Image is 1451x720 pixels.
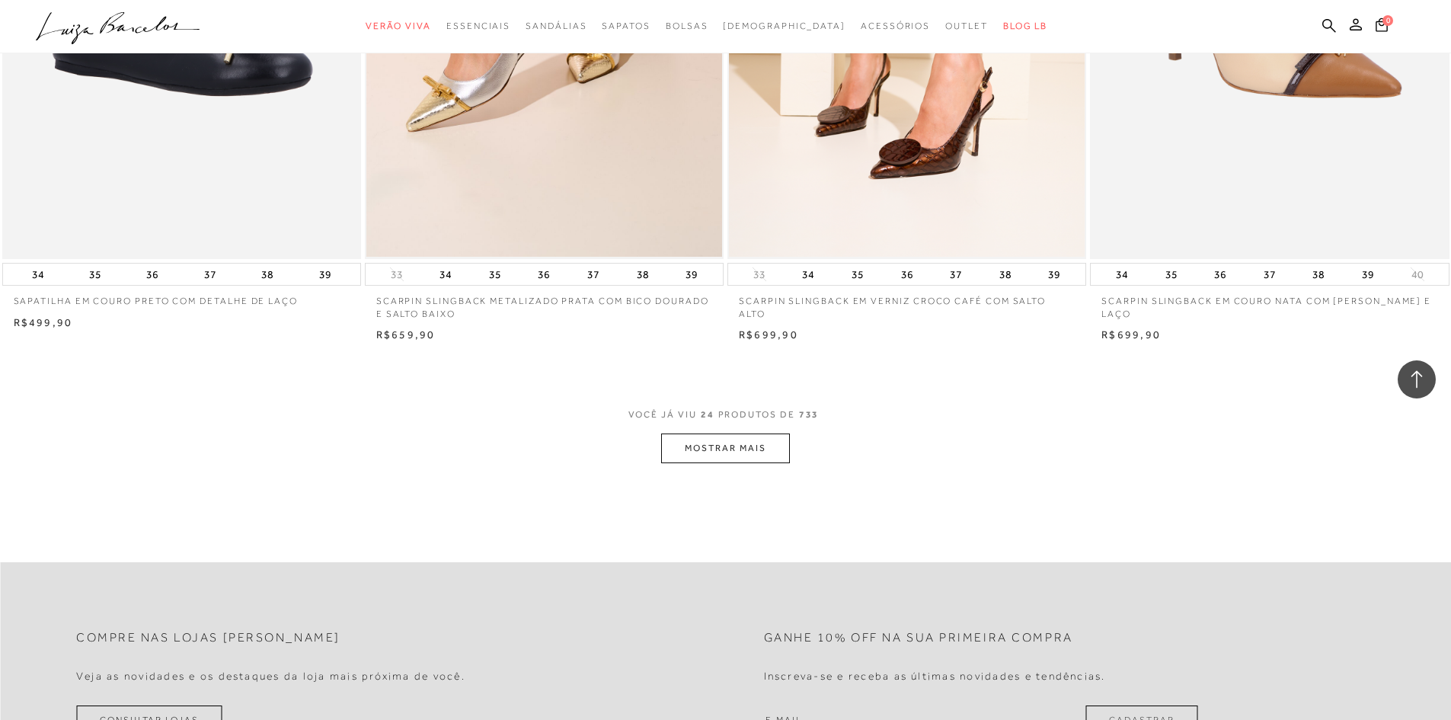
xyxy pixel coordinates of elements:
[861,12,930,40] a: noSubCategoriesText
[366,21,431,31] span: Verão Viva
[764,670,1106,683] h4: Inscreva-se e receba as últimas novidades e tendências.
[1371,17,1392,37] button: 0
[1044,264,1065,285] button: 39
[365,286,724,321] a: SCARPIN SLINGBACK METALIZADO PRATA COM BICO DOURADO E SALTO BAIXO
[1308,264,1329,285] button: 38
[723,12,845,40] a: noSubCategoriesText
[945,264,967,285] button: 37
[446,21,510,31] span: Essenciais
[739,328,798,341] span: R$699,90
[366,12,431,40] a: noSubCategoriesText
[749,267,770,282] button: 33
[435,264,456,285] button: 34
[797,264,819,285] button: 34
[526,21,586,31] span: Sandálias
[666,21,708,31] span: Bolsas
[315,264,336,285] button: 39
[995,264,1016,285] button: 38
[1407,267,1428,282] button: 40
[1259,264,1280,285] button: 37
[1210,264,1231,285] button: 36
[484,264,506,285] button: 35
[376,328,436,341] span: R$659,90
[661,434,789,463] button: MOSTRAR MAIS
[632,264,654,285] button: 38
[1357,264,1379,285] button: 39
[681,264,702,285] button: 39
[602,12,650,40] a: noSubCategoriesText
[896,264,918,285] button: 36
[1382,15,1393,26] span: 0
[533,264,555,285] button: 36
[602,21,650,31] span: Sapatos
[945,12,988,40] a: noSubCategoriesText
[142,264,163,285] button: 36
[945,21,988,31] span: Outlet
[1090,286,1449,321] a: SCARPIN SLINGBACK EM COURO NATA COM [PERSON_NAME] E LAÇO
[257,264,278,285] button: 38
[200,264,221,285] button: 37
[666,12,708,40] a: noSubCategoriesText
[1161,264,1182,285] button: 35
[847,264,868,285] button: 35
[1003,12,1047,40] a: BLOG LB
[85,264,106,285] button: 35
[27,264,49,285] button: 34
[76,670,465,683] h4: Veja as novidades e os destaques da loja mais próxima de você.
[799,409,820,420] span: 733
[628,409,823,420] span: VOCÊ JÁ VIU PRODUTOS DE
[386,267,407,282] button: 33
[446,12,510,40] a: noSubCategoriesText
[701,409,714,420] span: 24
[2,286,361,308] a: SAPATILHA EM COURO PRETO COM DETALHE DE LAÇO
[1101,328,1161,341] span: R$699,90
[1003,21,1047,31] span: BLOG LB
[723,21,845,31] span: [DEMOGRAPHIC_DATA]
[861,21,930,31] span: Acessórios
[583,264,604,285] button: 37
[526,12,586,40] a: noSubCategoriesText
[1111,264,1133,285] button: 34
[76,631,340,645] h2: Compre nas lojas [PERSON_NAME]
[14,316,73,328] span: R$499,90
[727,286,1086,321] a: SCARPIN SLINGBACK EM VERNIZ CROCO CAFÉ COM SALTO ALTO
[764,631,1073,645] h2: Ganhe 10% off na sua primeira compra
